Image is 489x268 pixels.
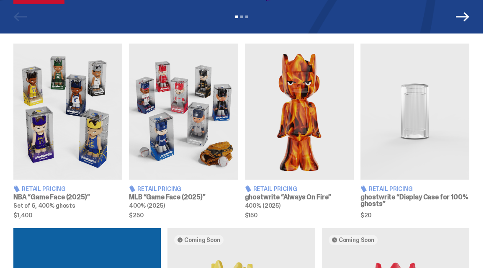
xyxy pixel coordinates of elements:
[360,44,469,218] a: Display Case for 100% ghosts Retail Pricing
[360,212,469,218] span: $20
[129,212,238,218] span: $250
[369,186,413,192] span: Retail Pricing
[240,15,243,18] button: View slide 2
[245,212,354,218] span: $150
[456,10,469,23] button: Next
[13,44,122,180] img: Game Face (2025)
[129,202,165,209] span: 400% (2025)
[245,44,354,218] a: Always On Fire Retail Pricing
[22,186,66,192] span: Retail Pricing
[13,194,122,201] h3: NBA “Game Face (2025)”
[129,44,238,180] img: Game Face (2025)
[13,212,122,218] span: $1,400
[360,44,469,180] img: Display Case for 100% ghosts
[245,44,354,180] img: Always On Fire
[253,186,297,192] span: Retail Pricing
[137,186,181,192] span: Retail Pricing
[360,194,469,207] h3: ghostwrite “Display Case for 100% ghosts”
[245,202,281,209] span: 400% (2025)
[245,194,354,201] h3: ghostwrite “Always On Fire”
[129,194,238,201] h3: MLB “Game Face (2025)”
[13,44,122,218] a: Game Face (2025) Retail Pricing
[339,237,374,243] span: Coming Soon
[13,202,75,209] span: Set of 6, 400% ghosts
[235,15,238,18] button: View slide 1
[184,237,220,243] span: Coming Soon
[245,15,248,18] button: View slide 3
[129,44,238,218] a: Game Face (2025) Retail Pricing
